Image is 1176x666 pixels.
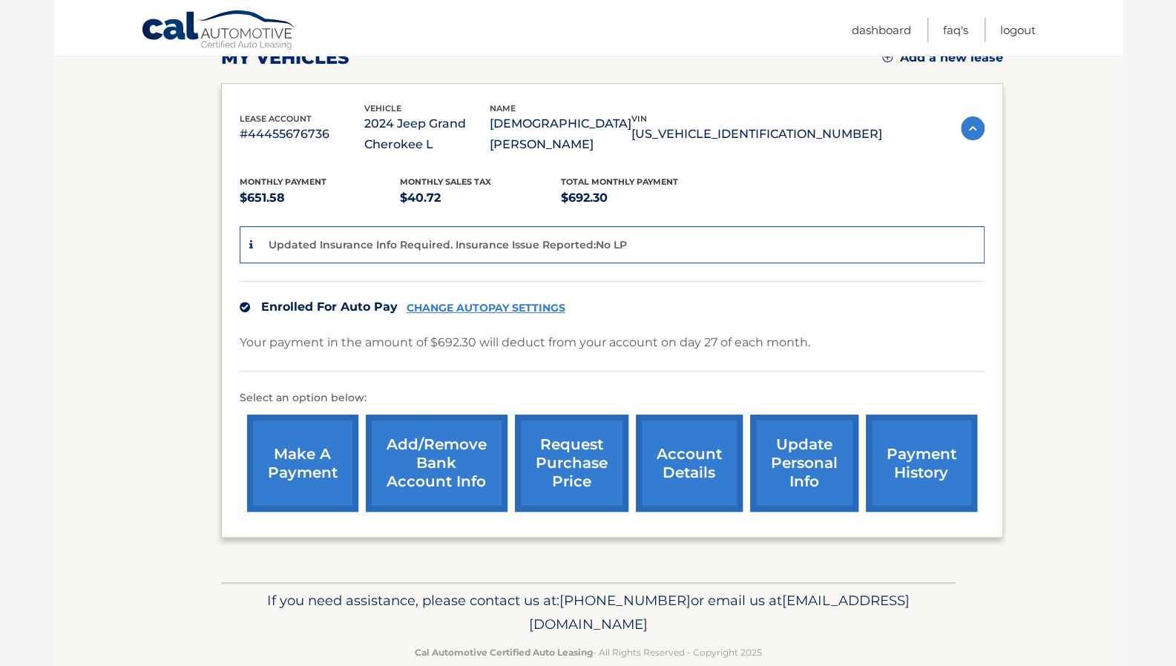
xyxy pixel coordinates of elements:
[269,238,627,251] p: Updated Insurance Info Required. Insurance Issue Reported:No LP
[852,18,911,42] a: Dashboard
[1000,18,1036,42] a: Logout
[240,124,365,145] p: #44455676736
[529,592,910,633] span: [EMAIL_ADDRESS][DOMAIN_NAME]
[561,177,678,187] span: Total Monthly Payment
[240,302,250,312] img: check.svg
[364,103,401,113] span: vehicle
[240,389,985,407] p: Select an option below:
[240,332,810,353] p: Your payment in the amount of $692.30 will deduct from your account on day 27 of each month.
[866,415,977,512] a: payment history
[561,188,722,208] p: $692.30
[240,113,312,124] span: lease account
[247,415,358,512] a: make a payment
[943,18,968,42] a: FAQ's
[515,415,628,512] a: request purchase price
[364,113,490,155] p: 2024 Jeep Grand Cherokee L
[631,124,882,145] p: [US_VEHICLE_IDENTIFICATION_NUMBER]
[882,52,893,62] img: add.svg
[961,116,985,140] img: accordion-active.svg
[490,103,516,113] span: name
[636,415,743,512] a: account details
[221,47,349,69] h2: my vehicles
[261,300,398,314] span: Enrolled For Auto Pay
[366,415,507,512] a: Add/Remove bank account info
[559,592,691,609] span: [PHONE_NUMBER]
[882,50,1003,65] a: Add a new lease
[400,177,491,187] span: Monthly sales Tax
[400,188,561,208] p: $40.72
[231,644,946,660] p: - All Rights Reserved - Copyright 2025
[415,647,593,658] strong: Cal Automotive Certified Auto Leasing
[231,589,946,636] p: If you need assistance, please contact us at: or email us at
[240,188,401,208] p: $651.58
[141,10,297,53] a: Cal Automotive
[631,113,647,124] span: vin
[750,415,858,512] a: update personal info
[240,177,326,187] span: Monthly Payment
[407,302,565,314] a: CHANGE AUTOPAY SETTINGS
[490,113,631,155] p: [DEMOGRAPHIC_DATA][PERSON_NAME]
